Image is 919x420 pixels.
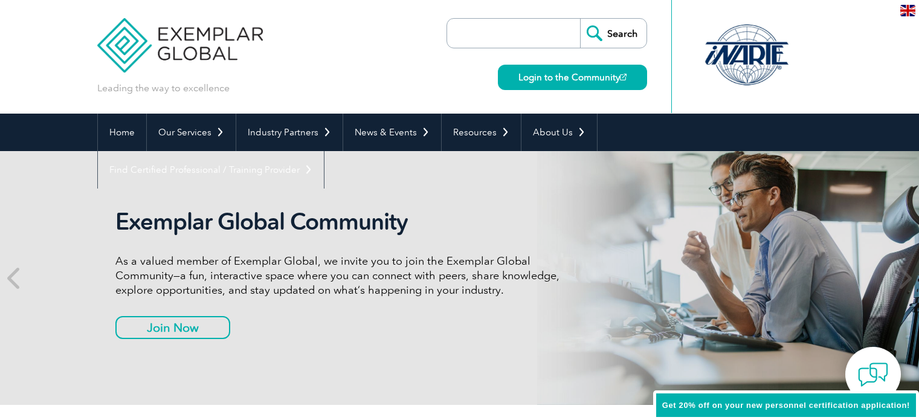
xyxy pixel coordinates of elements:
[115,254,569,297] p: As a valued member of Exemplar Global, we invite you to join the Exemplar Global Community—a fun,...
[97,82,230,95] p: Leading the way to excellence
[521,114,597,151] a: About Us
[620,74,627,80] img: open_square.png
[442,114,521,151] a: Resources
[98,151,324,189] a: Find Certified Professional / Training Provider
[858,360,888,390] img: contact-chat.png
[236,114,343,151] a: Industry Partners
[98,114,146,151] a: Home
[343,114,441,151] a: News & Events
[115,208,569,236] h2: Exemplar Global Community
[115,316,230,339] a: Join Now
[580,19,647,48] input: Search
[900,5,915,16] img: en
[662,401,910,410] span: Get 20% off on your new personnel certification application!
[147,114,236,151] a: Our Services
[498,65,647,90] a: Login to the Community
